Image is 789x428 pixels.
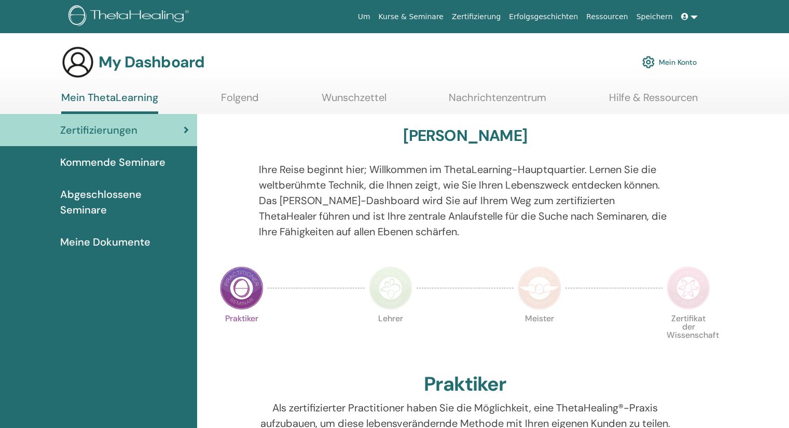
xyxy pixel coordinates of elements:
a: Mein ThetaLearning [61,91,158,114]
a: Speichern [632,7,677,26]
p: Praktiker [220,315,264,358]
a: Wunschzettel [322,91,386,111]
a: Mein Konto [642,51,697,74]
p: Ihre Reise beginnt hier; Willkommen im ThetaLearning-Hauptquartier. Lernen Sie die weltberühmte T... [259,162,672,239]
img: cog.svg [642,53,655,71]
p: Zertifikat der Wissenschaft [667,315,710,358]
img: Practitioner [220,266,264,310]
h2: Praktiker [424,373,506,396]
a: Um [354,7,375,26]
a: Kurse & Seminare [375,7,448,26]
img: Instructor [369,266,412,310]
a: Nachrichtenzentrum [449,91,546,111]
a: Folgend [221,91,259,111]
span: Kommende Seminare [60,154,165,170]
span: Abgeschlossene Seminare [60,187,189,218]
span: Zertifizierungen [60,122,137,138]
img: Certificate of Science [667,266,710,310]
span: Meine Dokumente [60,234,150,250]
a: Erfolgsgeschichten [505,7,582,26]
img: logo.png [68,5,192,28]
a: Zertifizierung [448,7,505,26]
img: Master [518,266,561,310]
img: generic-user-icon.jpg [61,46,94,79]
a: Ressourcen [582,7,632,26]
h3: My Dashboard [99,53,204,72]
h3: [PERSON_NAME] [403,126,527,145]
p: Meister [518,315,561,358]
p: Lehrer [369,315,412,358]
a: Hilfe & Ressourcen [609,91,698,111]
